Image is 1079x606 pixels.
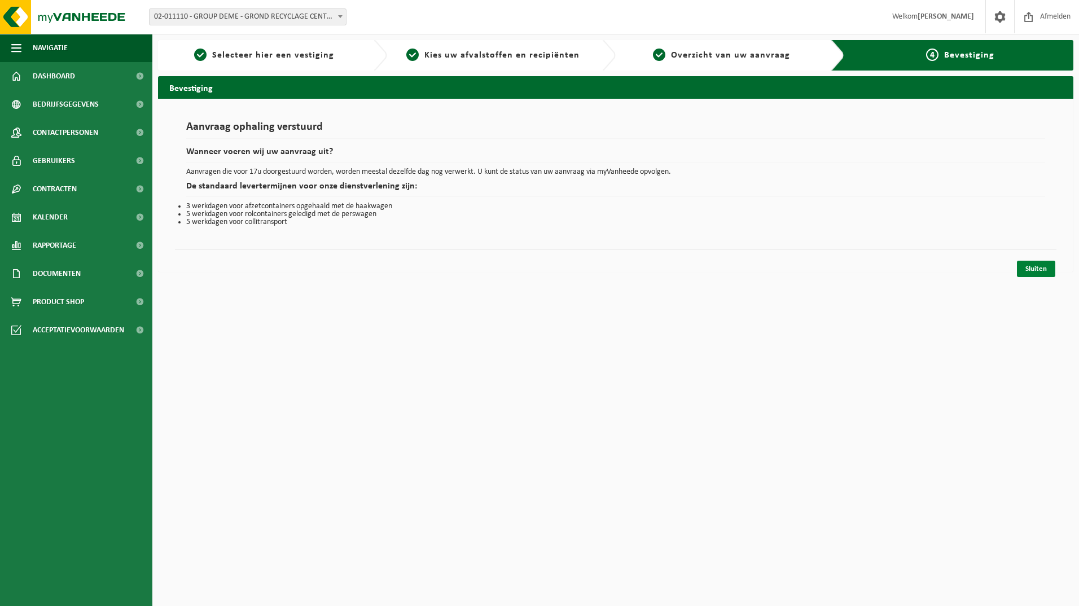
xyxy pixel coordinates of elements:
span: Rapportage [33,231,76,260]
a: 1Selecteer hier een vestiging [164,49,365,62]
span: Acceptatievoorwaarden [33,316,124,344]
span: Kalender [33,203,68,231]
span: Contracten [33,175,77,203]
h2: De standaard levertermijnen voor onze dienstverlening zijn: [186,182,1045,197]
span: 4 [926,49,938,61]
span: 2 [406,49,419,61]
span: Documenten [33,260,81,288]
a: Sluiten [1017,261,1055,277]
span: Bevestiging [944,51,994,60]
span: Gebruikers [33,147,75,175]
span: Overzicht van uw aanvraag [671,51,790,60]
li: 3 werkdagen voor afzetcontainers opgehaald met de haakwagen [186,203,1045,210]
a: 3Overzicht van uw aanvraag [621,49,822,62]
span: Contactpersonen [33,118,98,147]
li: 5 werkdagen voor rolcontainers geledigd met de perswagen [186,210,1045,218]
span: Dashboard [33,62,75,90]
p: Aanvragen die voor 17u doorgestuurd worden, worden meestal dezelfde dag nog verwerkt. U kunt de s... [186,168,1045,176]
span: 1 [194,49,207,61]
li: 5 werkdagen voor collitransport [186,218,1045,226]
span: Bedrijfsgegevens [33,90,99,118]
h1: Aanvraag ophaling verstuurd [186,121,1045,139]
a: 2Kies uw afvalstoffen en recipiënten [393,49,594,62]
h2: Wanneer voeren wij uw aanvraag uit? [186,147,1045,163]
span: 3 [653,49,665,61]
span: Kies uw afvalstoffen en recipiënten [424,51,580,60]
span: Navigatie [33,34,68,62]
span: 02-011110 - GROUP DEME - GROND RECYCLAGE CENTRUM - KALLO - KALLO [150,9,346,25]
span: Selecteer hier een vestiging [212,51,334,60]
span: Product Shop [33,288,84,316]
span: 02-011110 - GROUP DEME - GROND RECYCLAGE CENTRUM - KALLO - KALLO [149,8,346,25]
strong: [PERSON_NAME] [918,12,974,21]
h2: Bevestiging [158,76,1073,98]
